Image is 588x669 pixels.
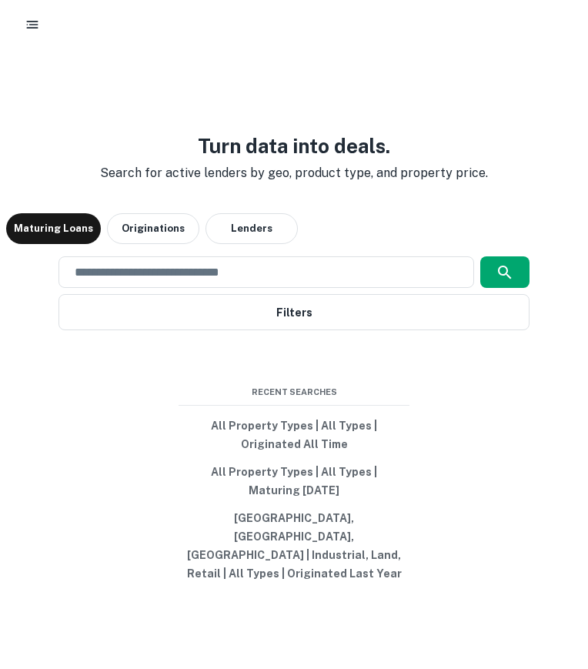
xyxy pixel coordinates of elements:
[6,213,101,244] button: Maturing Loans
[58,294,529,330] button: Filters
[88,164,500,182] p: Search for active lenders by geo, product type, and property price.
[179,504,409,587] button: [GEOGRAPHIC_DATA], [GEOGRAPHIC_DATA], [GEOGRAPHIC_DATA] | Industrial, Land, Retail | All Types | ...
[179,386,409,399] span: Recent Searches
[88,131,500,161] h3: Turn data into deals.
[205,213,298,244] button: Lenders
[511,546,588,620] iframe: Chat Widget
[179,412,409,458] button: All Property Types | All Types | Originated All Time
[179,458,409,504] button: All Property Types | All Types | Maturing [DATE]
[107,213,199,244] button: Originations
